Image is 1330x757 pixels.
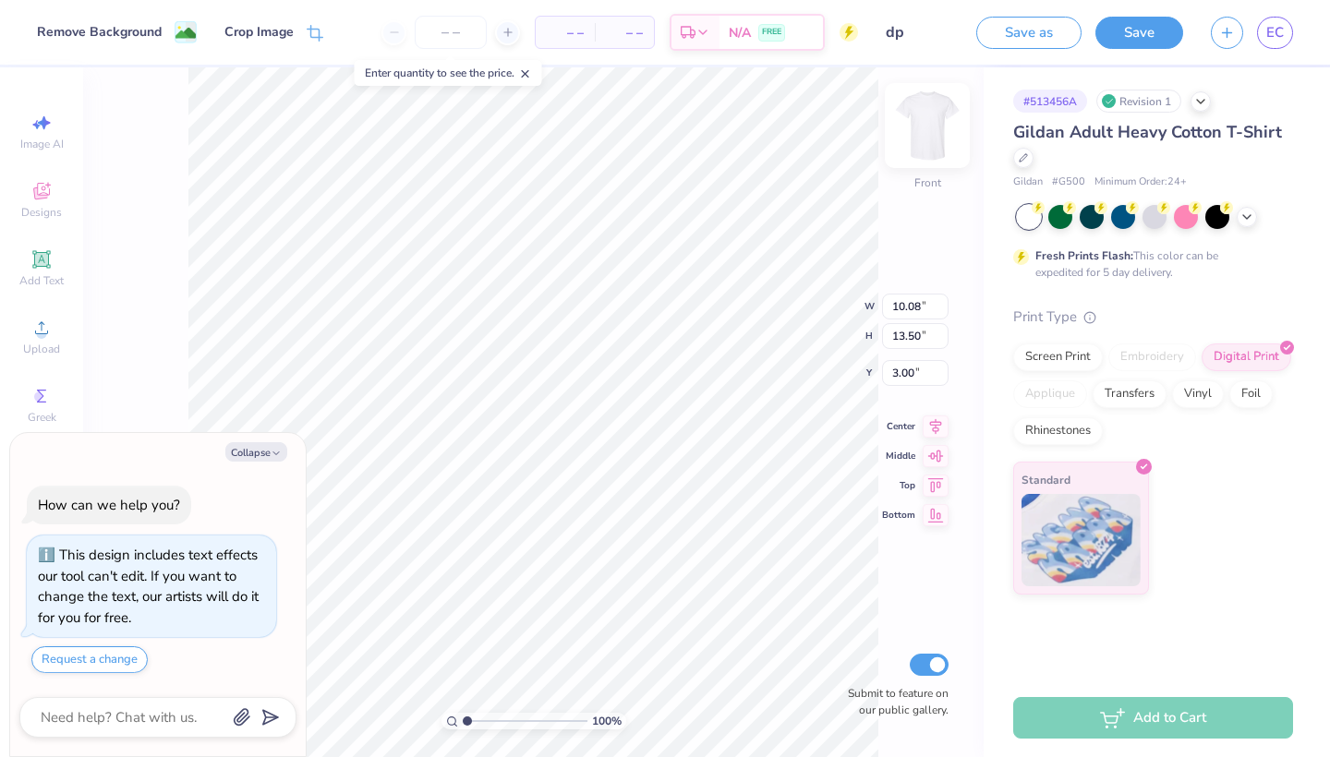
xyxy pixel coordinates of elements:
[1013,121,1282,143] span: Gildan Adult Heavy Cotton T-Shirt
[1013,90,1087,113] div: # 513456A
[1095,17,1183,49] button: Save
[23,342,60,356] span: Upload
[37,22,162,42] div: Remove Background
[1013,417,1103,445] div: Rhinestones
[890,89,964,162] img: Front
[1229,380,1273,408] div: Foil
[19,273,64,288] span: Add Text
[21,205,62,220] span: Designs
[1108,343,1196,371] div: Embroidery
[1035,248,1133,263] strong: Fresh Prints Flash:
[882,479,915,492] span: Top
[1093,380,1167,408] div: Transfers
[1266,22,1284,43] span: EC
[762,26,781,39] span: FREE
[1202,343,1291,371] div: Digital Print
[20,137,64,151] span: Image AI
[547,23,584,42] span: – –
[1035,247,1263,281] div: This color can be expedited for 5 day delivery.
[592,713,622,729] span: 100 %
[224,22,294,42] div: Crop Image
[1013,174,1043,190] span: Gildan
[415,16,487,49] input: – –
[882,420,915,433] span: Center
[38,546,259,627] div: This design includes text effects our tool can't edit. If you want to change the text, our artist...
[225,442,287,462] button: Collapse
[838,685,949,718] label: Submit to feature on our public gallery.
[1172,380,1224,408] div: Vinyl
[729,23,751,42] span: N/A
[1022,470,1070,489] span: Standard
[1013,380,1087,408] div: Applique
[1013,343,1103,371] div: Screen Print
[1096,90,1181,113] div: Revision 1
[976,17,1082,49] button: Save as
[1052,174,1085,190] span: # G500
[1257,17,1293,49] a: EC
[1013,306,1293,328] div: Print Type
[1022,494,1141,586] img: Standard
[882,509,915,522] span: Bottom
[31,646,148,673] button: Request a change
[882,450,915,463] span: Middle
[28,410,56,425] span: Greek
[1094,174,1187,190] span: Minimum Order: 24 +
[606,23,643,42] span: – –
[355,60,542,86] div: Enter quantity to see the price.
[872,14,962,51] input: Untitled Design
[38,496,180,514] div: How can we help you?
[914,174,941,191] div: Front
